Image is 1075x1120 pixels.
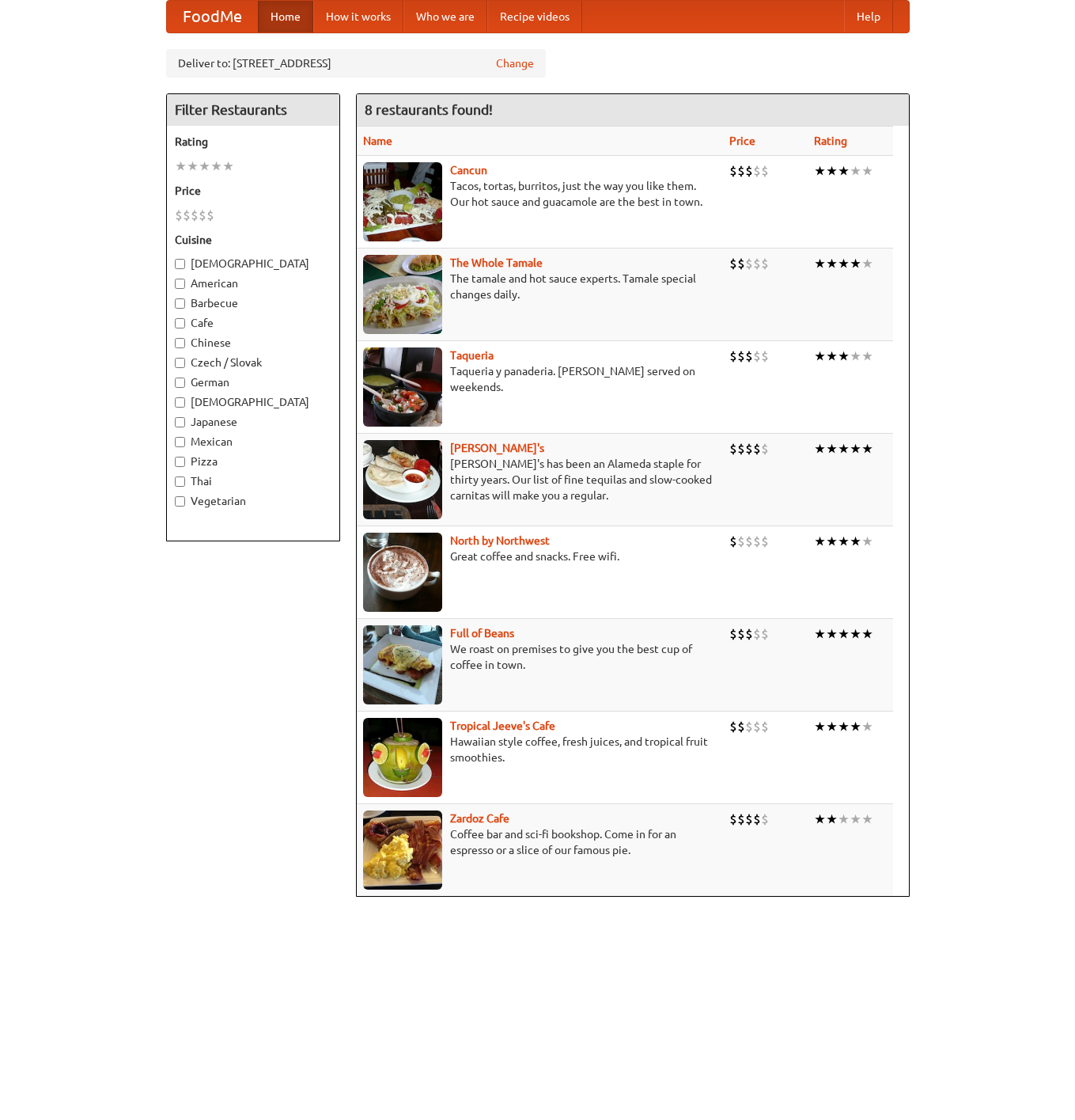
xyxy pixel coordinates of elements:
[838,440,850,457] li: ★
[814,135,847,147] a: Rating
[826,162,838,180] li: ★
[729,255,737,272] li: $
[737,533,745,550] li: $
[175,232,331,248] h5: Cuisine
[861,162,873,180] li: ★
[187,158,199,175] li: ★
[363,811,442,890] img: zardoz.jpg
[850,347,861,365] li: ★
[175,256,331,271] label: [DEMOGRAPHIC_DATA]
[753,718,761,735] li: $
[450,164,487,177] b: Cancun
[175,318,185,328] input: Cafe
[745,533,753,550] li: $
[167,1,258,32] a: FoodMe
[753,162,761,180] li: $
[737,162,745,180] li: $
[850,440,861,457] li: ★
[737,440,745,457] li: $
[826,440,838,457] li: ★
[175,259,185,269] input: [DEMOGRAPHIC_DATA]
[753,811,761,828] li: $
[861,255,873,272] li: ★
[850,718,861,735] li: ★
[175,158,187,175] li: ★
[838,162,850,180] li: ★
[175,493,331,509] label: Vegetarian
[737,255,745,272] li: $
[450,719,555,732] a: Tropical Jeeve's Cafe
[175,355,331,370] label: Czech / Slovak
[450,812,509,825] a: Zardoz Cafe
[826,625,838,643] li: ★
[753,533,761,550] li: $
[363,255,442,334] img: wholetamale.jpg
[745,440,753,457] li: $
[175,279,185,289] input: American
[850,255,861,272] li: ★
[761,625,769,643] li: $
[814,440,826,457] li: ★
[729,440,737,457] li: $
[761,162,769,180] li: $
[753,255,761,272] li: $
[814,255,826,272] li: ★
[487,1,582,32] a: Recipe videos
[737,718,745,735] li: $
[838,347,850,365] li: ★
[175,298,185,309] input: Barbecue
[363,271,717,302] p: The tamale and hot sauce experts. Tamale special changes daily.
[737,347,745,365] li: $
[363,734,717,765] p: Hawaiian style coffee, fresh juices, and tropical fruit smoothies.
[365,102,493,117] ng-pluralize: 8 restaurants found!
[826,533,838,550] li: ★
[175,275,331,291] label: American
[745,718,753,735] li: $
[363,456,717,503] p: [PERSON_NAME]'s has been an Alameda staple for thirty years. Our list of fine tequilas and slow-c...
[183,207,191,224] li: $
[175,454,331,469] label: Pizza
[737,625,745,643] li: $
[729,347,737,365] li: $
[450,256,543,269] b: The Whole Tamale
[313,1,403,32] a: How it works
[861,811,873,828] li: ★
[450,627,514,640] a: Full of Beans
[175,335,331,351] label: Chinese
[729,162,737,180] li: $
[166,49,546,78] div: Deliver to: [STREET_ADDRESS]
[861,440,873,457] li: ★
[745,162,753,180] li: $
[175,417,185,427] input: Japanese
[814,347,826,365] li: ★
[826,811,838,828] li: ★
[175,434,331,450] label: Mexican
[850,533,861,550] li: ★
[175,473,331,489] label: Thai
[850,625,861,643] li: ★
[737,811,745,828] li: $
[729,811,737,828] li: $
[761,440,769,457] li: $
[363,363,717,395] p: Taqueria y panaderia. [PERSON_NAME] served on weekends.
[175,414,331,430] label: Japanese
[861,625,873,643] li: ★
[363,533,442,612] img: north.jpg
[363,826,717,858] p: Coffee bar and sci-fi bookshop. Come in for an espresso or a slice of our famous pie.
[175,374,331,390] label: German
[175,315,331,331] label: Cafe
[450,534,550,547] a: North by Northwest
[761,718,769,735] li: $
[363,347,442,427] img: taqueria.jpg
[191,207,199,224] li: $
[753,440,761,457] li: $
[729,135,755,147] a: Price
[175,183,331,199] h5: Price
[363,178,717,210] p: Tacos, tortas, burritos, just the way you like them. Our hot sauce and guacamole are the best in ...
[753,625,761,643] li: $
[496,55,534,71] a: Change
[450,442,544,454] b: [PERSON_NAME]'s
